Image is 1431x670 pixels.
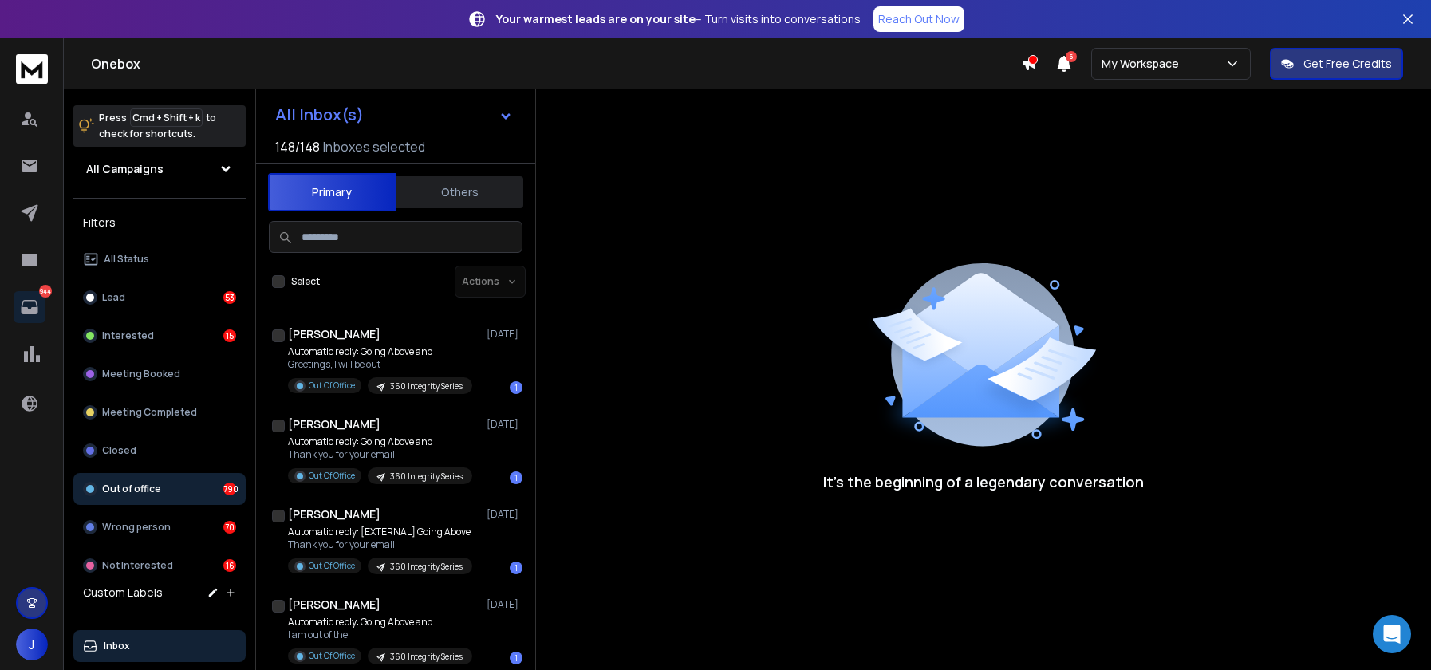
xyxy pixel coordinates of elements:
[223,559,236,572] div: 16
[1066,51,1077,62] span: 6
[288,345,472,358] p: Automatic reply: Going Above and
[73,550,246,581] button: Not Interested16
[223,483,236,495] div: 790
[73,282,246,313] button: Lead53
[39,285,52,298] p: 944
[309,380,355,392] p: Out Of Office
[102,406,197,419] p: Meeting Completed
[73,435,246,467] button: Closed
[73,211,246,234] h3: Filters
[86,161,164,177] h1: All Campaigns
[102,559,173,572] p: Not Interested
[102,329,154,342] p: Interested
[91,54,1021,73] h1: Onebox
[1373,615,1411,653] div: Open Intercom Messenger
[396,175,523,210] button: Others
[223,329,236,342] div: 15
[130,108,203,127] span: Cmd + Shift + k
[288,448,472,461] p: Thank you for your email.
[16,629,48,660] button: J
[288,597,380,613] h1: [PERSON_NAME]
[73,473,246,505] button: Out of office790
[14,291,45,323] a: 944
[16,54,48,84] img: logo
[510,471,522,484] div: 1
[223,291,236,304] div: 53
[99,110,216,142] p: Press to check for shortcuts.
[487,508,522,521] p: [DATE]
[288,629,472,641] p: I am out of the
[510,652,522,664] div: 1
[878,11,960,27] p: Reach Out Now
[291,275,320,288] label: Select
[73,630,246,662] button: Inbox
[223,521,236,534] div: 70
[275,107,364,123] h1: All Inbox(s)
[288,538,472,551] p: Thank you for your email.
[288,616,472,629] p: Automatic reply: Going Above and
[268,173,396,211] button: Primary
[390,380,463,392] p: 360 Integrity Series
[73,153,246,185] button: All Campaigns
[288,358,472,371] p: Greetings, I will be out
[288,436,472,448] p: Automatic reply: Going Above and
[309,560,355,572] p: Out Of Office
[288,326,380,342] h1: [PERSON_NAME]
[288,526,472,538] p: Automatic reply: [EXTERNAL] Going Above
[1303,56,1392,72] p: Get Free Credits
[288,506,380,522] h1: [PERSON_NAME]
[104,253,149,266] p: All Status
[1270,48,1403,80] button: Get Free Credits
[823,471,1144,493] p: It’s the beginning of a legendary conversation
[487,418,522,431] p: [DATE]
[73,358,246,390] button: Meeting Booked
[102,483,161,495] p: Out of office
[390,561,463,573] p: 360 Integrity Series
[102,444,136,457] p: Closed
[487,598,522,611] p: [DATE]
[102,521,171,534] p: Wrong person
[510,381,522,394] div: 1
[323,137,425,156] h3: Inboxes selected
[73,320,246,352] button: Interested15
[487,328,522,341] p: [DATE]
[309,650,355,662] p: Out Of Office
[390,651,463,663] p: 360 Integrity Series
[104,640,130,652] p: Inbox
[102,368,180,380] p: Meeting Booked
[73,396,246,428] button: Meeting Completed
[1102,56,1185,72] p: My Workspace
[275,137,320,156] span: 148 / 148
[496,11,861,27] p: – Turn visits into conversations
[510,562,522,574] div: 1
[83,585,163,601] h3: Custom Labels
[288,416,380,432] h1: [PERSON_NAME]
[73,243,246,275] button: All Status
[262,99,526,131] button: All Inbox(s)
[873,6,964,32] a: Reach Out Now
[73,511,246,543] button: Wrong person70
[102,291,125,304] p: Lead
[390,471,463,483] p: 360 Integrity Series
[309,470,355,482] p: Out Of Office
[496,11,696,26] strong: Your warmest leads are on your site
